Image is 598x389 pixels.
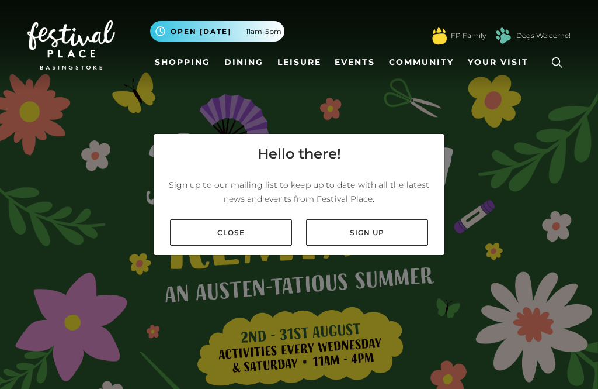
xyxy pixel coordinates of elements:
[27,20,115,70] img: Festival Place Logo
[306,219,428,246] a: Sign up
[330,51,380,73] a: Events
[150,21,284,42] button: Open [DATE] 11am-5pm
[246,26,281,37] span: 11am-5pm
[170,219,292,246] a: Close
[384,51,458,73] a: Community
[463,51,539,73] a: Your Visit
[163,178,435,206] p: Sign up to our mailing list to keep up to date with all the latest news and events from Festival ...
[516,30,571,41] a: Dogs Welcome!
[150,51,215,73] a: Shopping
[451,30,486,41] a: FP Family
[171,26,231,37] span: Open [DATE]
[273,51,326,73] a: Leisure
[468,56,529,68] span: Your Visit
[220,51,268,73] a: Dining
[258,143,341,164] h4: Hello there!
